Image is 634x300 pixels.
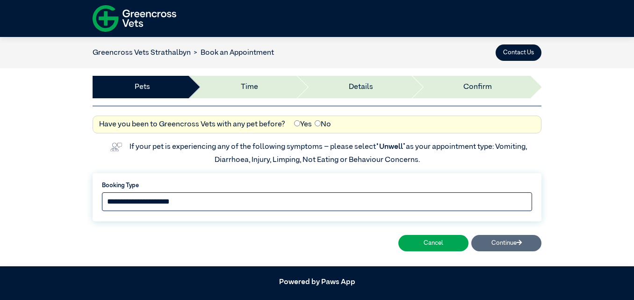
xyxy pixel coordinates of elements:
[99,119,285,130] label: Have you been to Greencross Vets with any pet before?
[93,278,541,287] h5: Powered by Paws App
[398,235,468,251] button: Cancel
[294,119,312,130] label: Yes
[102,181,532,190] label: Booking Type
[315,119,331,130] label: No
[135,81,150,93] a: Pets
[93,2,176,35] img: f-logo
[294,120,300,126] input: Yes
[376,143,406,151] span: “Unwell”
[130,143,528,164] label: If your pet is experiencing any of the following symptoms – please select as your appointment typ...
[315,120,321,126] input: No
[93,47,274,59] nav: breadcrumb
[191,47,274,59] li: Book an Appointment
[107,139,125,154] img: vet
[93,49,191,57] a: Greencross Vets Strathalbyn
[496,44,541,61] button: Contact Us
